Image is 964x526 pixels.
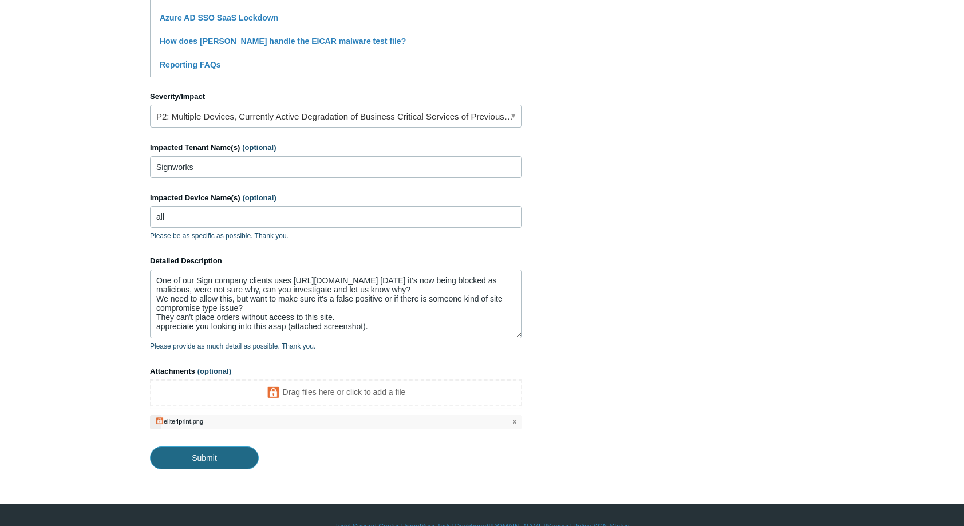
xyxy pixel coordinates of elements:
[243,193,276,202] span: (optional)
[150,366,522,377] label: Attachments
[150,142,522,153] label: Impacted Tenant Name(s)
[150,446,259,469] input: Submit
[197,367,231,375] span: (optional)
[150,341,522,351] p: Please provide as much detail as possible. Thank you.
[160,13,278,22] a: Azure AD SSO SaaS Lockdown
[150,91,522,102] label: Severity/Impact
[242,143,276,152] span: (optional)
[160,37,406,46] a: How does [PERSON_NAME] handle the EICAR malware test file?
[150,255,522,267] label: Detailed Description
[164,418,203,425] div: elite4print.png
[150,231,522,241] p: Please be as specific as possible. Thank you.
[513,417,516,426] span: x
[150,105,522,128] a: P2: Multiple Devices, Currently Active Degradation of Business Critical Services of Previously Wo...
[150,192,522,204] label: Impacted Device Name(s)
[160,60,221,69] a: Reporting FAQs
